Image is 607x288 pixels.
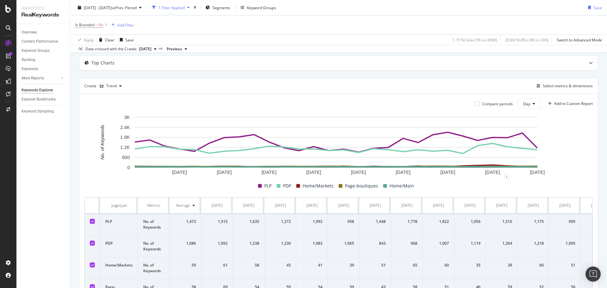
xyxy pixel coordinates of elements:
div: Open Intercom Messenger [586,267,601,282]
text: [DATE] [172,170,187,175]
div: [DATE] [401,203,413,208]
div: Trend [106,84,117,88]
div: 65 [396,262,417,268]
div: 39 [491,262,512,268]
div: 60 [428,262,449,268]
div: [DATE] [496,203,507,208]
div: 1,956 [459,219,481,224]
div: Keyword Sampling [21,108,54,115]
div: pagetype [105,203,133,208]
td: PLP [100,214,138,236]
div: Add to Custom Report [554,102,593,106]
text: 600 [122,155,130,160]
div: RealKeywords [21,11,65,19]
div: 995 [554,219,575,224]
div: Top Charts [91,60,114,66]
button: Select metrics & dimensions [534,82,593,90]
span: PLP [264,182,272,190]
div: Clear [105,37,114,42]
div: 1,515 [206,219,228,224]
div: 1,473 [175,219,196,224]
text: [DATE] [217,170,232,175]
td: PDP [100,236,138,257]
td: No. of Keywords [138,257,170,279]
div: [DATE] [338,203,349,208]
text: [DATE] [530,170,545,175]
td: Home/Markets [100,257,138,279]
div: Add Filter [117,22,134,28]
div: Compare periods [482,101,513,107]
div: Average [176,203,190,208]
span: vs [159,46,164,51]
button: [DATE] [137,45,159,53]
div: 968 [396,241,417,246]
a: More Reports [21,75,59,82]
div: Overview [21,29,37,36]
button: 1 Filter Applied [150,3,192,13]
div: 1,448 [365,219,386,224]
text: [DATE] [351,170,366,175]
div: 1,092 [206,241,228,246]
span: Day [523,101,530,107]
div: 1 [504,175,509,180]
div: 45 [270,262,291,268]
button: Add to Custom Report [546,99,593,109]
text: [DATE] [396,170,411,175]
div: Keyword Groups [21,47,50,54]
a: Overview [21,29,65,36]
text: 2.4K [120,125,130,130]
div: 1,175 [523,219,544,224]
button: Day [518,99,541,109]
div: times [192,4,198,11]
div: 1,102 [586,241,607,246]
div: More Reports [21,75,44,82]
div: 29 [586,262,607,268]
div: 61 [206,262,228,268]
div: 1,238 [238,241,259,246]
div: Explorer Bookmarks [21,96,56,103]
text: 1.8K [120,135,130,140]
div: 51 [365,262,386,268]
div: 1,119 [459,241,481,246]
div: Data crossed with the Crawls [85,46,137,52]
div: Metrics [143,203,164,208]
button: Segments [203,3,233,13]
div: [DATE] [370,203,381,208]
div: Create [84,81,124,91]
span: Previous [167,46,182,52]
span: No [98,21,103,29]
span: 2025 Jan. 10th [139,46,151,52]
span: Segments [212,5,230,10]
div: 29.89 % URLs ( 9K on 30K ) [505,37,549,42]
td: No. of Keywords [138,214,170,236]
button: Switch to Advanced Mode [554,35,602,45]
div: Keyword Groups [247,5,276,10]
td: No. of Keywords [138,236,170,257]
span: PDP [283,182,291,190]
a: Keywords [21,66,65,72]
div: [DATE] [243,203,254,208]
div: 1,238 [586,219,607,224]
button: [DATE] - [DATE]vsPrev. Period [75,3,144,13]
button: Save [117,35,134,45]
span: = [95,22,97,28]
div: Save [593,5,602,10]
div: 41 [301,262,322,268]
div: 51 [554,262,575,268]
div: 1,086 [175,241,196,246]
div: Keywords Explorer [21,87,53,94]
div: Apply [84,37,94,42]
text: 3K [124,114,130,120]
div: 1,778 [396,219,417,224]
div: [DATE] [464,203,476,208]
div: 39 [333,262,354,268]
text: 1.2K [120,144,130,150]
div: A chart. [84,114,588,177]
text: [DATE] [306,170,321,175]
text: [DATE] [440,170,455,175]
span: Home/Markets [303,182,334,190]
button: Keyword Groups [238,3,279,13]
div: 1,218 [523,241,544,246]
button: Add Filter [109,21,134,29]
div: Select metrics & dimensions [543,83,593,89]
